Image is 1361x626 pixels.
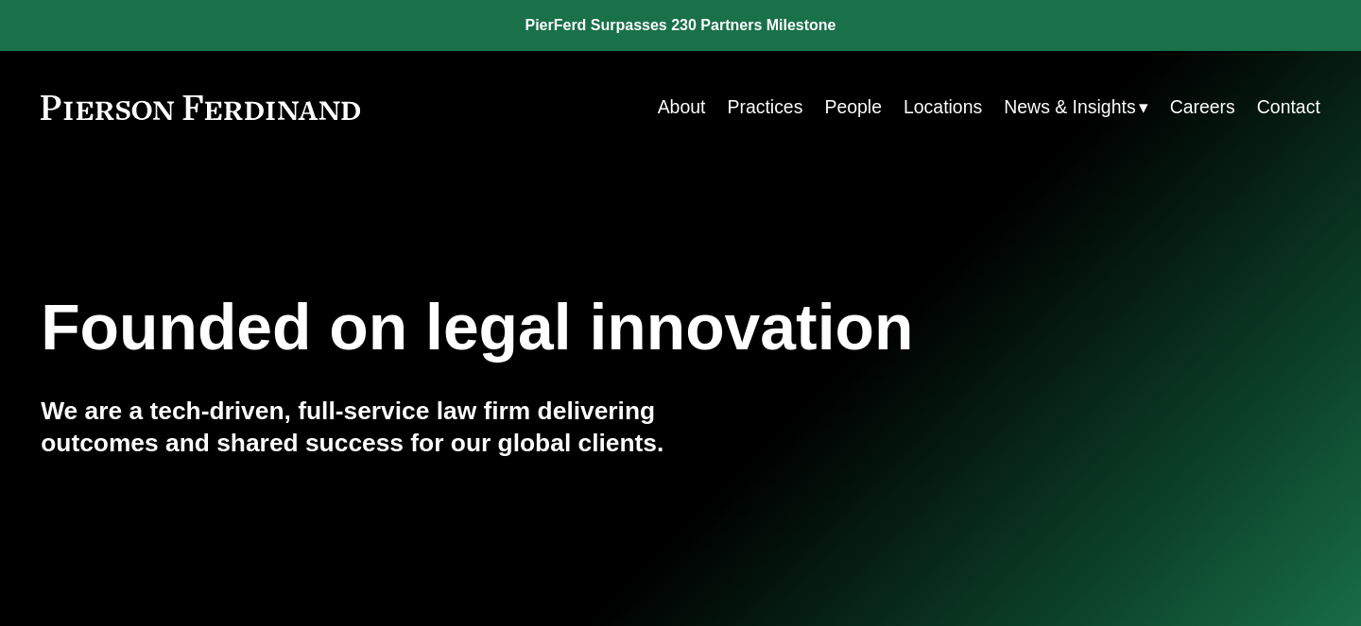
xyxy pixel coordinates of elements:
[41,291,1107,364] h1: Founded on legal innovation
[904,89,982,126] a: Locations
[1004,91,1135,124] span: News & Insights
[1257,89,1320,126] a: Contact
[41,396,680,459] h4: We are a tech-driven, full-service law firm delivering outcomes and shared success for our global...
[1170,89,1235,126] a: Careers
[727,89,802,126] a: Practices
[658,89,706,126] a: About
[1004,89,1147,126] a: folder dropdown
[824,89,882,126] a: People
